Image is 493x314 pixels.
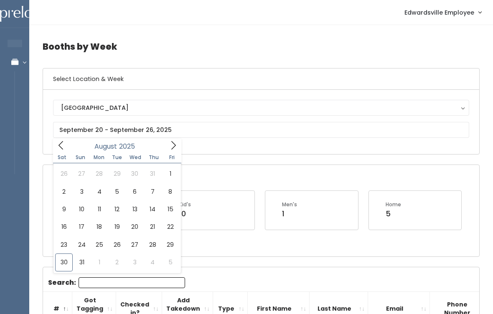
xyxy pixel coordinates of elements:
[144,200,161,218] span: August 14, 2025
[55,253,73,271] span: August 30, 2025
[108,253,126,271] span: September 2, 2025
[90,155,108,160] span: Mon
[55,165,73,182] span: July 26, 2025
[53,155,71,160] span: Sat
[43,35,480,58] h4: Booths by Week
[55,200,73,218] span: August 9, 2025
[108,155,126,160] span: Tue
[53,122,469,138] input: September 20 - September 26, 2025
[179,201,191,208] div: Kid's
[55,236,73,253] span: August 23, 2025
[55,183,73,200] span: August 2, 2025
[161,218,179,235] span: August 22, 2025
[48,277,185,288] label: Search:
[73,165,90,182] span: July 27, 2025
[73,236,90,253] span: August 24, 2025
[108,200,126,218] span: August 12, 2025
[73,218,90,235] span: August 17, 2025
[126,200,144,218] span: August 13, 2025
[43,68,479,90] h6: Select Location & Week
[126,155,145,160] span: Wed
[161,253,179,271] span: September 5, 2025
[126,253,144,271] span: September 3, 2025
[91,218,108,235] span: August 18, 2025
[108,183,126,200] span: August 5, 2025
[73,253,90,271] span: August 31, 2025
[91,253,108,271] span: September 1, 2025
[53,100,469,116] button: [GEOGRAPHIC_DATA]
[108,218,126,235] span: August 19, 2025
[108,236,126,253] span: August 26, 2025
[91,165,108,182] span: July 28, 2025
[71,155,90,160] span: Sun
[282,201,297,208] div: Men's
[117,141,142,152] input: Year
[144,236,161,253] span: August 28, 2025
[73,183,90,200] span: August 3, 2025
[91,200,108,218] span: August 11, 2025
[55,218,73,235] span: August 16, 2025
[386,208,401,219] div: 5
[144,183,161,200] span: August 7, 2025
[145,155,163,160] span: Thu
[94,143,117,150] span: August
[126,165,144,182] span: July 30, 2025
[144,253,161,271] span: September 4, 2025
[91,236,108,253] span: August 25, 2025
[108,165,126,182] span: July 29, 2025
[386,201,401,208] div: Home
[61,103,461,112] div: [GEOGRAPHIC_DATA]
[144,218,161,235] span: August 21, 2025
[79,277,185,288] input: Search:
[179,208,191,219] div: 10
[126,183,144,200] span: August 6, 2025
[126,236,144,253] span: August 27, 2025
[404,8,474,17] span: Edwardsville Employee
[161,183,179,200] span: August 8, 2025
[73,200,90,218] span: August 10, 2025
[126,218,144,235] span: August 20, 2025
[161,165,179,182] span: August 1, 2025
[282,208,297,219] div: 1
[161,236,179,253] span: August 29, 2025
[91,183,108,200] span: August 4, 2025
[163,155,181,160] span: Fri
[396,3,490,21] a: Edwardsville Employee
[144,165,161,182] span: July 31, 2025
[161,200,179,218] span: August 15, 2025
